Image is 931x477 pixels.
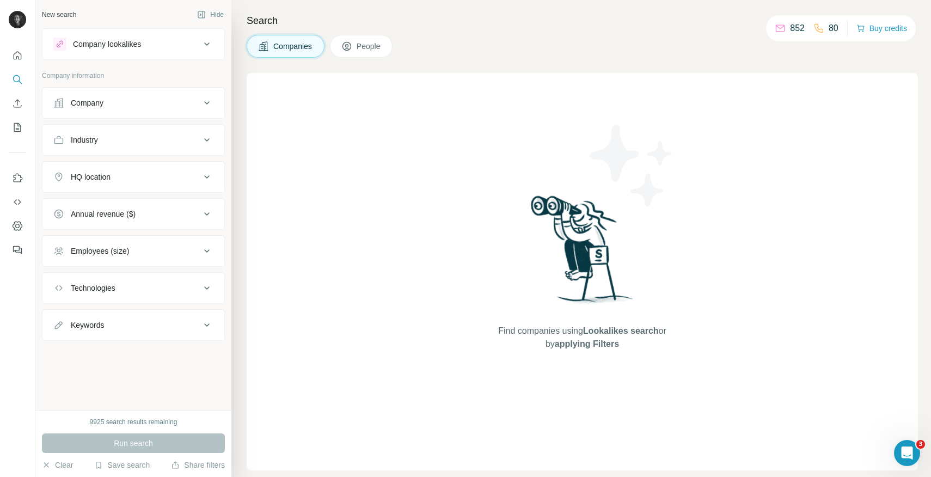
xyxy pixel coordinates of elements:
[71,97,103,108] div: Company
[9,216,26,236] button: Dashboard
[9,70,26,89] button: Search
[9,118,26,137] button: My lists
[42,460,73,470] button: Clear
[856,21,907,36] button: Buy credits
[71,172,111,182] div: HQ location
[189,7,231,23] button: Hide
[9,240,26,260] button: Feedback
[583,326,659,335] span: Lookalikes search
[829,22,838,35] p: 80
[9,11,26,28] img: Avatar
[94,460,150,470] button: Save search
[42,275,224,301] button: Technologies
[42,312,224,338] button: Keywords
[357,41,382,52] span: People
[9,192,26,212] button: Use Surfe API
[9,168,26,188] button: Use Surfe on LinkedIn
[9,46,26,65] button: Quick start
[555,339,619,348] span: applying Filters
[42,201,224,227] button: Annual revenue ($)
[247,13,918,28] h4: Search
[916,440,925,449] span: 3
[42,71,225,81] p: Company information
[894,440,920,466] iframe: Intercom live chat
[42,90,224,116] button: Company
[71,283,115,293] div: Technologies
[171,460,225,470] button: Share filters
[71,320,104,331] div: Keywords
[42,238,224,264] button: Employees (size)
[90,417,177,427] div: 9925 search results remaining
[583,117,681,215] img: Surfe Illustration - Stars
[42,164,224,190] button: HQ location
[73,39,141,50] div: Company lookalikes
[42,31,224,57] button: Company lookalikes
[790,22,805,35] p: 852
[9,94,26,113] button: Enrich CSV
[71,134,98,145] div: Industry
[71,246,129,256] div: Employees (size)
[71,209,136,219] div: Annual revenue ($)
[495,325,669,351] span: Find companies using or by
[526,193,639,314] img: Surfe Illustration - Woman searching with binoculars
[42,127,224,153] button: Industry
[42,10,76,20] div: New search
[273,41,313,52] span: Companies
